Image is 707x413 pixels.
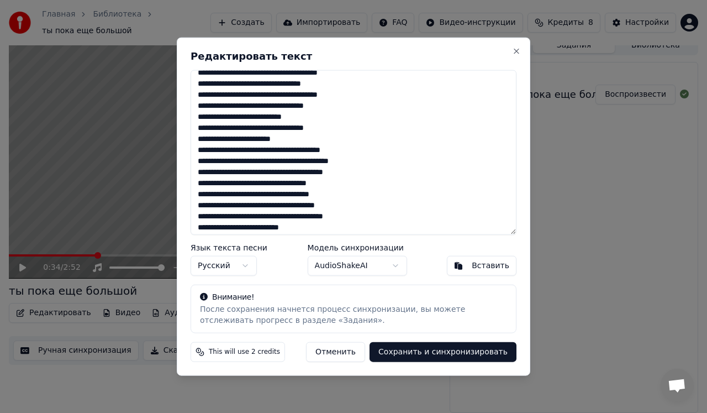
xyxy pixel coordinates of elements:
button: Вставить [447,256,516,276]
h2: Редактировать текст [191,51,516,61]
label: Модель синхронизации [308,244,407,252]
button: Сохранить и синхронизировать [370,342,516,362]
label: Язык текста песни [191,244,267,252]
div: Вставить [472,260,509,271]
span: This will use 2 credits [209,348,280,357]
button: Отменить [306,342,365,362]
div: Внимание! [200,292,507,303]
div: После сохранения начнется процесс синхронизации, вы можете отслеживать прогресс в разделе «Задания». [200,304,507,326]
